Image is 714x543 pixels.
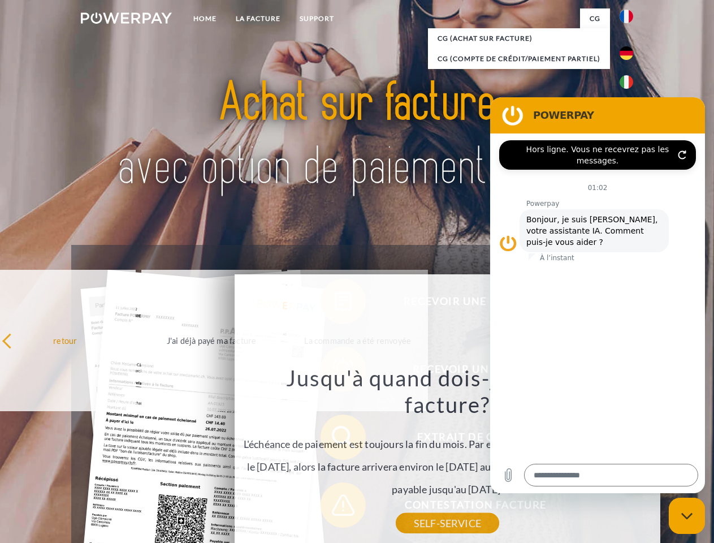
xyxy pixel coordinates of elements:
[669,498,705,534] iframe: Bouton de lancement de la fenêtre de messagerie, conversation en cours
[108,54,606,217] img: title-powerpay_fr.svg
[241,364,654,523] div: L'échéance de paiement est toujours la fin du mois. Par exemple, si la commande a été passée le [...
[290,8,344,29] a: Support
[81,12,172,24] img: logo-powerpay-white.svg
[428,49,610,69] a: CG (Compte de crédit/paiement partiel)
[396,513,499,533] a: SELF-SERVICE
[490,97,705,493] iframe: Fenêtre de messagerie
[428,28,610,49] a: CG (achat sur facture)
[620,75,633,89] img: it
[620,10,633,23] img: fr
[148,333,275,348] div: J'ai déjà payé ma facture
[620,46,633,60] img: de
[241,364,654,419] h3: Jusqu'à quand dois-je payer ma facture?
[580,8,610,29] a: CG
[226,8,290,29] a: LA FACTURE
[2,333,129,348] div: retour
[184,8,226,29] a: Home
